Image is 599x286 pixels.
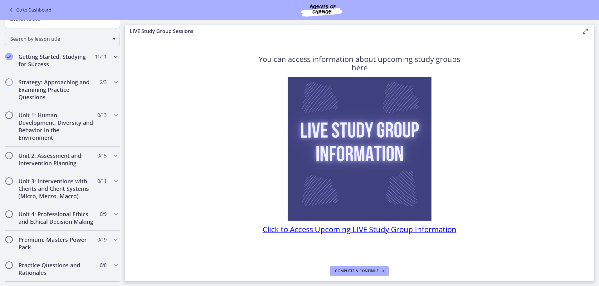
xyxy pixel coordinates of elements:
[18,111,95,141] h2: Unit 1: Human Development, Diversity and Behavior in the Environment
[5,33,120,45] div: Search by lesson title
[18,53,95,68] h2: Getting Started: Studying for Success
[7,6,51,14] a: Go to Dashboard
[284,2,359,17] img: Agents of Change Social Work Test Prep
[5,53,13,60] i: Completed
[100,210,106,218] span: 0 / 9
[10,35,110,42] span: Search by lesson title
[263,224,456,234] span: Click to Access Upcoming LIVE Study Group Information
[335,269,379,274] span: Complete & continue
[18,261,95,276] h2: Practice Questions and Rationales
[97,152,106,159] span: 0 / 15
[18,177,95,200] h2: Unit 3: Interventions with Clients and Client Systems (Micro, Mezzo, Macro)
[100,261,106,269] span: 0 / 8
[97,111,106,119] span: 0 / 13
[18,236,95,251] h2: Premium: Masters Power Pack
[18,152,95,167] h2: Unit 2: Assessment and Intervention Planning
[18,78,95,101] h2: Strategy: Approaching and Examining Practice Questions
[18,210,95,225] h2: Unit 4: Professional Ethics and Ethical Decision Making
[330,266,389,276] button: Complete & continue
[97,177,106,185] span: 0 / 11
[100,78,106,86] span: 2 / 3
[288,77,431,221] img: Live_Study_Group_Information.png
[97,236,106,243] span: 0 / 19
[130,27,572,35] h3: LIVE Study Group Sessions
[263,227,456,234] a: Click to Access Upcoming LIVE Study Group Information
[259,54,460,73] span: You can access information about upcoming study groups here
[95,53,106,60] span: 11 / 11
